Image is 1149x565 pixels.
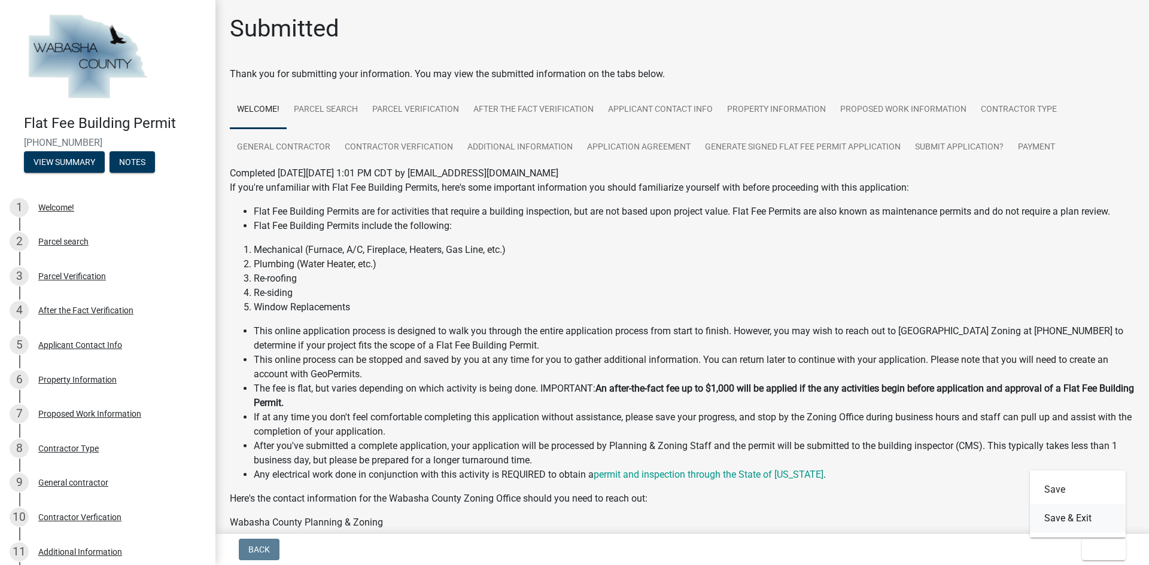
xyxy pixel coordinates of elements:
[24,151,105,173] button: View Summary
[38,513,121,521] div: Contractor Verfication
[10,370,29,389] div: 6
[1092,545,1109,554] span: Exit
[230,167,558,179] span: Completed [DATE][DATE] 1:01 PM CDT by [EMAIL_ADDRESS][DOMAIN_NAME]
[254,383,1134,408] strong: An after-the-fact fee up to $1,000 will be applied if the any activities begin before application...
[254,219,1135,233] li: Flat Fee Building Permits include the following:
[10,301,29,320] div: 4
[1030,504,1126,533] button: Save & Exit
[38,478,108,487] div: General contractor
[254,381,1135,410] li: The fee is flat, but varies depending on which activity is being done. IMPORTANT:
[1030,475,1126,504] button: Save
[460,129,580,167] a: Additional Information
[248,545,270,554] span: Back
[10,232,29,251] div: 2
[230,181,1135,195] p: If you're unfamiliar with Flat Fee Building Permits, here's some important information you should...
[720,91,833,129] a: Property Information
[580,129,698,167] a: Application Agreement
[24,115,206,132] h4: Flat Fee Building Permit
[10,508,29,527] div: 10
[230,67,1135,81] div: Thank you for submitting your information. You may view the submitted information on the tabs below.
[254,439,1135,468] li: After you've submitted a complete application, your application will be processed by Planning & Z...
[38,306,133,314] div: After the Fact Verification
[230,14,339,43] h1: Submitted
[254,271,1135,286] li: Re-roofing
[338,129,460,167] a: Contractor Verfication
[908,129,1011,167] a: Submit Application?
[38,237,89,246] div: Parcel search
[38,444,99,453] div: Contractor Type
[38,272,106,280] div: Parcel Verification
[10,335,29,355] div: 5
[254,243,1135,257] li: Mechanical (Furnace, A/C, Fireplace, Heaters, Gas Line, etc.)
[1011,129,1062,167] a: Payment
[601,91,720,129] a: Applicant Contact Info
[24,137,191,148] span: [PHONE_NUMBER]
[10,267,29,286] div: 3
[110,158,155,167] wm-modal-confirm: Notes
[254,468,1135,482] li: Any electrical work done in conjunction with this activity is REQUIRED to obtain a .
[254,410,1135,439] li: If at any time you don't feel comfortable completing this application without assistance, please ...
[38,203,74,212] div: Welcome!
[974,91,1064,129] a: Contractor Type
[10,439,29,458] div: 8
[287,91,365,129] a: Parcel search
[38,375,117,384] div: Property Information
[230,491,1135,506] p: Here's the contact information for the Wabasha County Zoning Office should you need to reach out:
[466,91,601,129] a: After the Fact Verification
[239,539,279,560] button: Back
[10,542,29,561] div: 11
[24,13,151,102] img: Wabasha County, Minnesota
[1030,471,1126,537] div: Exit
[254,324,1135,353] li: This online application process is designed to walk you through the entire application process fr...
[230,91,287,129] a: Welcome!
[1082,539,1126,560] button: Exit
[230,129,338,167] a: General contractor
[254,257,1135,271] li: Plumbing (Water Heater, etc.)
[10,473,29,492] div: 9
[10,198,29,217] div: 1
[254,300,1135,314] li: Window Replacements
[254,286,1135,300] li: Re-siding
[254,204,1135,219] li: Flat Fee Building Permits are for activities that require a building inspection, but are not base...
[833,91,974,129] a: Proposed Work Information
[698,129,908,167] a: Generate Signed Flat Fee Permit Application
[38,548,122,556] div: Additional Information
[594,469,823,480] a: permit and inspection through the State of [US_STATE]
[10,404,29,423] div: 7
[254,353,1135,381] li: This online process can be stopped and saved by you at any time for you to gather additional info...
[24,158,105,167] wm-modal-confirm: Summary
[38,341,122,349] div: Applicant Contact Info
[38,410,141,418] div: Proposed Work Information
[365,91,466,129] a: Parcel Verification
[110,151,155,173] button: Notes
